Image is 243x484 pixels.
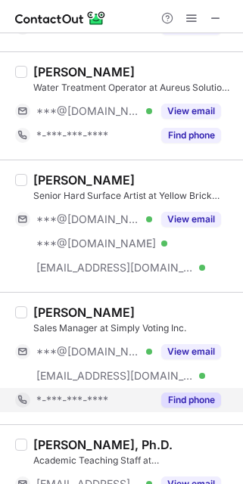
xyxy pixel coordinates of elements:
span: ***@[DOMAIN_NAME] [36,345,141,358]
button: Reveal Button [161,104,221,119]
span: ***@[DOMAIN_NAME] [36,104,141,118]
div: Senior Hard Surface Artist at Yellow Brick Games Inc. [33,189,234,203]
div: Water Treatment Operator at Aureus Solutions Inc. [33,81,234,95]
button: Reveal Button [161,212,221,227]
div: [PERSON_NAME] [33,305,135,320]
button: Reveal Button [161,392,221,408]
span: [EMAIL_ADDRESS][DOMAIN_NAME] [36,369,194,383]
span: [EMAIL_ADDRESS][DOMAIN_NAME] [36,261,194,275]
button: Reveal Button [161,344,221,359]
img: ContactOut v5.3.10 [15,9,106,27]
div: Sales Manager at Simply Voting Inc. [33,321,234,335]
div: [PERSON_NAME], Ph.D. [33,437,173,452]
span: ***@[DOMAIN_NAME] [36,237,156,250]
div: Academic Teaching Staff at [GEOGRAPHIC_DATA] [33,454,234,467]
button: Reveal Button [161,128,221,143]
div: [PERSON_NAME] [33,64,135,79]
div: [PERSON_NAME] [33,172,135,188]
span: ***@[DOMAIN_NAME] [36,213,141,226]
